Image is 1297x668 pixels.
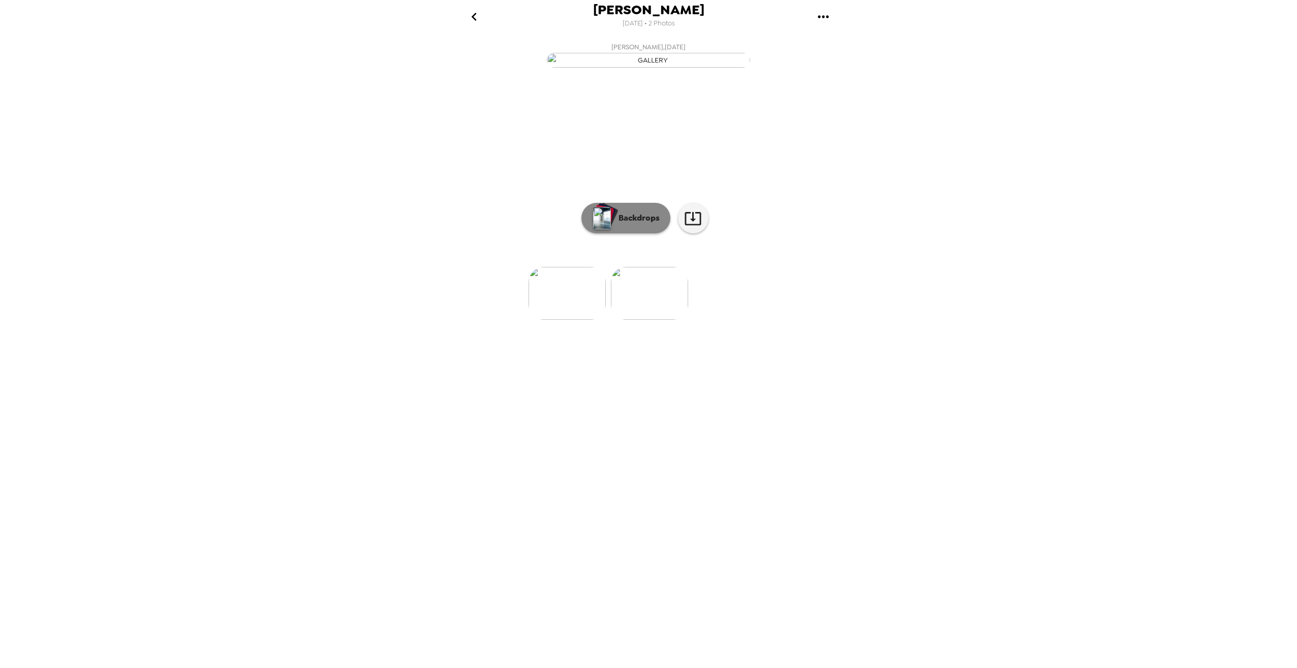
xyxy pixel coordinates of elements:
[445,38,852,71] button: [PERSON_NAME],[DATE]
[611,41,686,53] span: [PERSON_NAME] , [DATE]
[613,212,660,224] p: Backdrops
[623,17,675,31] span: [DATE] • 2 Photos
[581,203,670,233] button: Backdrops
[593,3,704,17] span: [PERSON_NAME]
[529,267,606,320] img: gallery
[611,267,688,320] img: gallery
[547,53,750,68] img: gallery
